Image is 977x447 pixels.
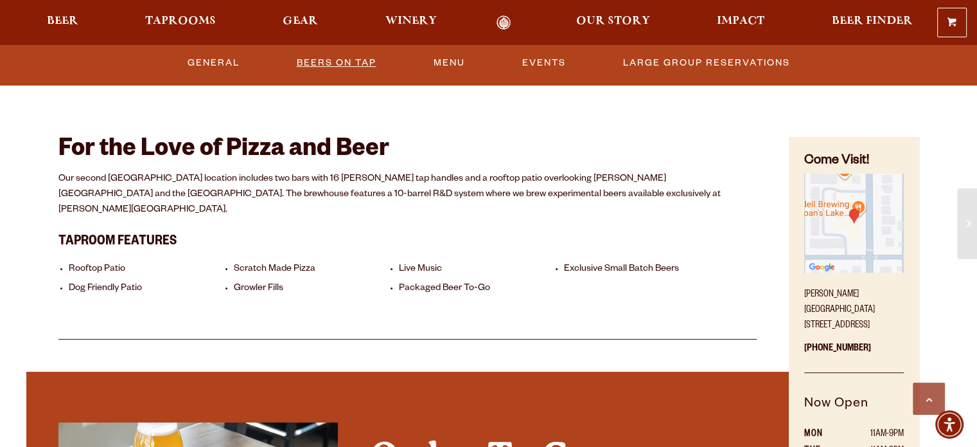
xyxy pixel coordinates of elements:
a: Scroll to top [913,383,945,415]
h3: Taproom Features [58,226,757,253]
a: Our Story [568,15,658,30]
li: Growler Fills [234,283,392,295]
h4: Come Visit! [804,152,903,171]
span: Beer Finder [831,16,912,26]
li: Dog Friendly Patio [69,283,227,295]
a: Beers On Tap [292,48,382,78]
a: Impact [709,15,773,30]
span: Taprooms [145,16,216,26]
a: Menu [428,48,470,78]
h2: For the Love of Pizza and Beer [58,137,757,165]
li: Rooftop Patio [69,264,227,276]
p: Our second [GEOGRAPHIC_DATA] location includes two bars with 16 [PERSON_NAME] tap handles and a r... [58,172,757,218]
a: Events [517,48,571,78]
p: [PHONE_NUMBER] [804,334,903,373]
div: Accessibility Menu [935,410,964,439]
span: Gear [283,16,318,26]
a: Large Group Reservations [618,48,795,78]
a: Gear [274,15,326,30]
td: 11AM-9PM [838,426,904,443]
span: Our Story [576,16,650,26]
a: Odell Home [480,15,528,30]
a: Find on Google Maps (opens in a new window) [804,266,903,277]
h5: Now Open [804,394,903,426]
span: Beer [47,16,78,26]
li: Scratch Made Pizza [234,264,392,276]
span: Impact [717,16,764,26]
img: Small thumbnail of location on map [804,174,903,273]
li: Exclusive Small Batch Beers [564,264,723,276]
li: Packaged Beer To-Go [399,283,558,295]
a: Beer Finder [823,15,920,30]
a: Taprooms [137,15,224,30]
a: General [182,48,245,78]
p: [PERSON_NAME][GEOGRAPHIC_DATA] [STREET_ADDRESS] [804,280,903,334]
th: MON [804,426,838,443]
li: Live Music [399,264,558,276]
a: Beer [39,15,87,30]
a: Winery [377,15,445,30]
span: Winery [385,16,437,26]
